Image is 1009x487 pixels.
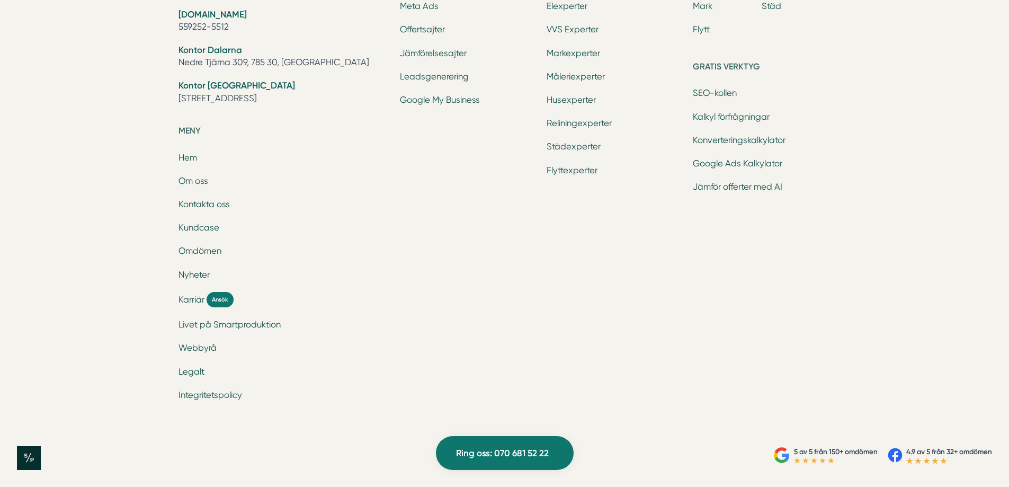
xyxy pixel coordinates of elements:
[178,8,388,36] li: 559252-5512
[207,292,234,307] span: Ansök
[400,95,480,105] a: Google My Business
[178,223,219,233] a: Kundcase
[693,158,782,169] a: Google Ads Kalkylator
[178,44,388,71] li: Nedre Tjärna 309, 785 30, [GEOGRAPHIC_DATA]
[178,176,208,186] a: Om oss
[178,390,242,400] a: Integritetspolicy
[178,45,242,55] strong: Kontor Dalarna
[693,88,737,98] a: SEO-kollen
[547,1,587,11] a: Elexperter
[762,1,781,11] a: Städ
[400,1,439,11] a: Meta Ads
[547,24,599,34] a: VVS Experter
[693,24,710,34] a: Flytt
[178,9,247,20] strong: [DOMAIN_NAME]
[693,60,831,77] h5: Gratis verktyg
[547,165,597,175] a: Flyttexperter
[178,153,197,163] a: Hem
[547,95,596,105] a: Husexperter
[794,446,878,457] p: 5 av 5 från 150+ omdömen
[178,294,204,306] span: Karriär
[178,80,295,91] strong: Kontor [GEOGRAPHIC_DATA]
[178,320,281,330] a: Livet på Smartproduktion
[693,1,712,11] a: Mark
[178,79,388,107] li: [STREET_ADDRESS]
[547,72,605,82] a: Måleriexperter
[178,292,388,307] a: Karriär Ansök
[547,118,612,128] a: Reliningexperter
[693,182,782,192] a: Jämför offerter med AI
[400,72,469,82] a: Leadsgenerering
[547,141,601,152] a: Städexperter
[178,246,221,256] a: Omdömen
[693,112,770,122] a: Kalkyl förfrågningar
[693,135,785,145] a: Konverteringskalkylator
[400,48,467,58] a: Jämförelsesajter
[906,446,992,457] p: 4.9 av 5 från 32+ omdömen
[178,343,217,353] a: Webbyrå
[178,367,204,377] a: Legalt
[456,446,549,461] span: Ring oss: 070 681 52 22
[178,199,230,209] a: Kontakta oss
[400,24,445,34] a: Offertsajter
[547,48,600,58] a: Markexperter
[178,124,388,141] h5: Meny
[178,270,210,280] a: Nyheter
[436,436,574,470] a: Ring oss: 070 681 52 22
